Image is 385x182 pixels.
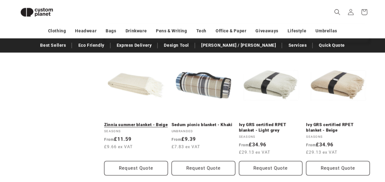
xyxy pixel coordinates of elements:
[48,25,66,36] a: Clothing
[316,40,348,51] a: Quick Quote
[315,25,337,36] a: Umbrellas
[114,40,155,51] a: Express Delivery
[198,40,279,51] a: [PERSON_NAME] / [PERSON_NAME]
[75,25,96,36] a: Headwear
[255,25,278,36] a: Giveaways
[239,161,303,175] button: Request Quote
[196,25,206,36] a: Tech
[156,25,187,36] a: Pens & Writing
[37,40,69,51] a: Best Sellers
[330,5,344,19] summary: Search
[288,25,306,36] a: Lifestyle
[161,40,192,51] a: Design Tool
[104,122,168,127] a: Zinnia summer blanket - Beige
[15,2,58,22] img: Custom Planet
[172,161,235,175] button: Request Quote
[75,40,107,51] a: Eco Friendly
[216,25,246,36] a: Office & Paper
[285,40,310,51] a: Services
[172,122,235,127] a: Sedum picnic blanket - Khaki
[106,25,116,36] a: Bags
[283,116,385,182] iframe: Chat Widget
[239,122,303,133] a: Ivy GRS certified RPET blanket - Light grey
[126,25,147,36] a: Drinkware
[104,161,168,175] button: Request Quote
